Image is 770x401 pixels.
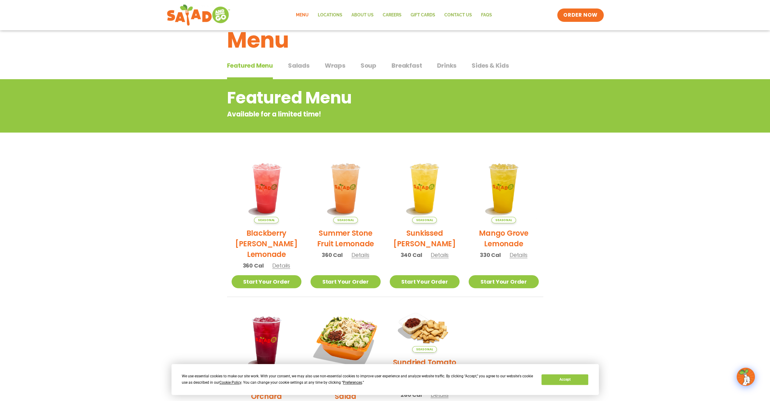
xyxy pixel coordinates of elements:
[390,357,460,389] h2: Sundried Tomato Hummus & Pita Chips
[310,275,381,288] a: Start Your Order
[557,8,603,22] a: ORDER NOW
[469,153,539,223] img: Product photo for Mango Grove Lemonade
[401,251,422,259] span: 340 Cal
[291,8,313,22] a: Menu
[563,12,597,19] span: ORDER NOW
[390,306,460,353] img: Product photo for Sundried Tomato Hummus & Pita Chips
[227,59,543,79] div: Tabbed content
[219,380,241,385] span: Cookie Policy
[171,364,599,395] div: Cookie Consent Prompt
[227,61,273,70] span: Featured Menu
[351,251,369,259] span: Details
[510,251,527,259] span: Details
[254,217,279,223] span: Seasonal
[378,8,406,22] a: Careers
[232,153,302,223] img: Product photo for Blackberry Bramble Lemonade
[390,153,460,223] img: Product photo for Sunkissed Yuzu Lemonade
[325,61,345,70] span: Wraps
[343,380,362,385] span: Preferences
[243,261,264,270] span: 360 Cal
[480,251,501,259] span: 330 Cal
[167,3,231,27] img: new-SAG-logo-768×292
[472,61,509,70] span: Sides & Kids
[361,61,376,70] span: Soup
[310,153,381,223] img: Product photo for Summer Stone Fruit Lemonade
[412,217,437,223] span: Seasonal
[491,217,516,223] span: Seasonal
[431,251,449,259] span: Details
[477,8,497,22] a: FAQs
[390,228,460,249] h2: Sunkissed [PERSON_NAME]
[392,61,422,70] span: Breakfast
[310,228,381,249] h2: Summer Stone Fruit Lemonade
[182,373,534,386] div: We use essential cookies to make our site work. With your consent, we may also use non-essential ...
[390,275,460,288] a: Start Your Order
[272,262,290,269] span: Details
[227,109,494,119] p: Available for a limited time!
[291,8,497,22] nav: Menu
[310,306,381,376] img: Product photo for Tuscan Summer Salad
[232,275,302,288] a: Start Your Order
[440,8,477,22] a: Contact Us
[469,275,539,288] a: Start Your Order
[347,8,378,22] a: About Us
[469,228,539,249] h2: Mango Grove Lemonade
[541,374,588,385] button: Accept
[406,8,440,22] a: GIFT CARDS
[232,306,302,376] img: Product photo for Black Cherry Orchard Lemonade
[737,368,754,385] img: wpChatIcon
[322,251,343,259] span: 360 Cal
[412,346,437,352] span: Seasonal
[227,86,494,110] h2: Featured Menu
[288,61,310,70] span: Salads
[232,228,302,260] h2: Blackberry [PERSON_NAME] Lemonade
[313,8,347,22] a: Locations
[227,24,543,56] h1: Menu
[333,217,358,223] span: Seasonal
[437,61,456,70] span: Drinks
